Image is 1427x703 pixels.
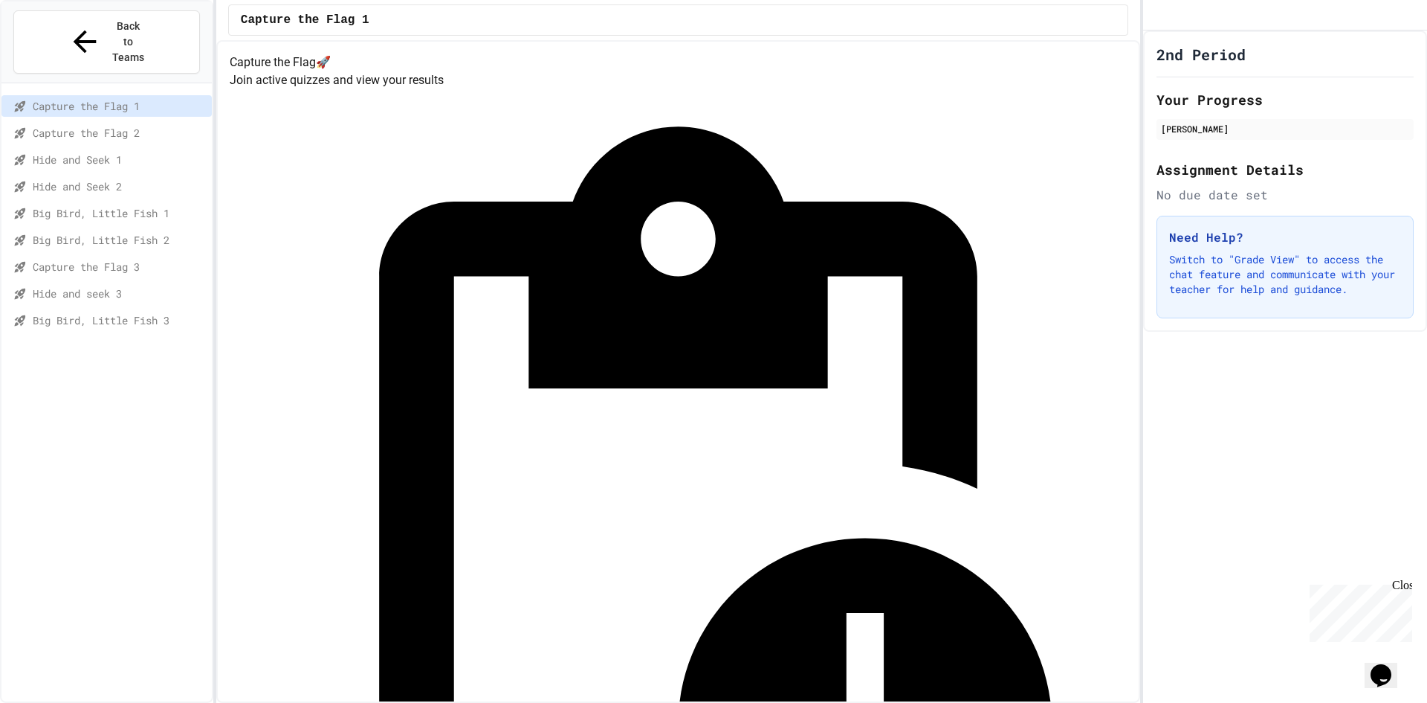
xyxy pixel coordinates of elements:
[13,10,200,74] button: Back to Teams
[33,232,206,248] span: Big Bird, Little Fish 2
[241,11,369,29] span: Capture the Flag 1
[33,179,206,194] span: Hide and Seek 2
[230,71,1127,89] p: Join active quizzes and view your results
[1365,643,1412,688] iframe: chat widget
[33,259,206,275] span: Capture the Flag 3
[33,286,206,301] span: Hide and seek 3
[33,312,206,328] span: Big Bird, Little Fish 3
[6,6,103,94] div: Chat with us now!Close
[1169,252,1401,297] p: Switch to "Grade View" to access the chat feature and communicate with your teacher for help and ...
[111,19,146,65] span: Back to Teams
[1156,186,1414,204] div: No due date set
[1156,159,1414,180] h2: Assignment Details
[33,125,206,141] span: Capture the Flag 2
[33,98,206,114] span: Capture the Flag 1
[33,152,206,167] span: Hide and Seek 1
[230,54,1127,71] h4: Capture the Flag 🚀
[1169,228,1401,246] h3: Need Help?
[1304,579,1412,642] iframe: chat widget
[1161,122,1409,135] div: [PERSON_NAME]
[1156,44,1246,65] h1: 2nd Period
[33,205,206,221] span: Big Bird, Little Fish 1
[1156,89,1414,110] h2: Your Progress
